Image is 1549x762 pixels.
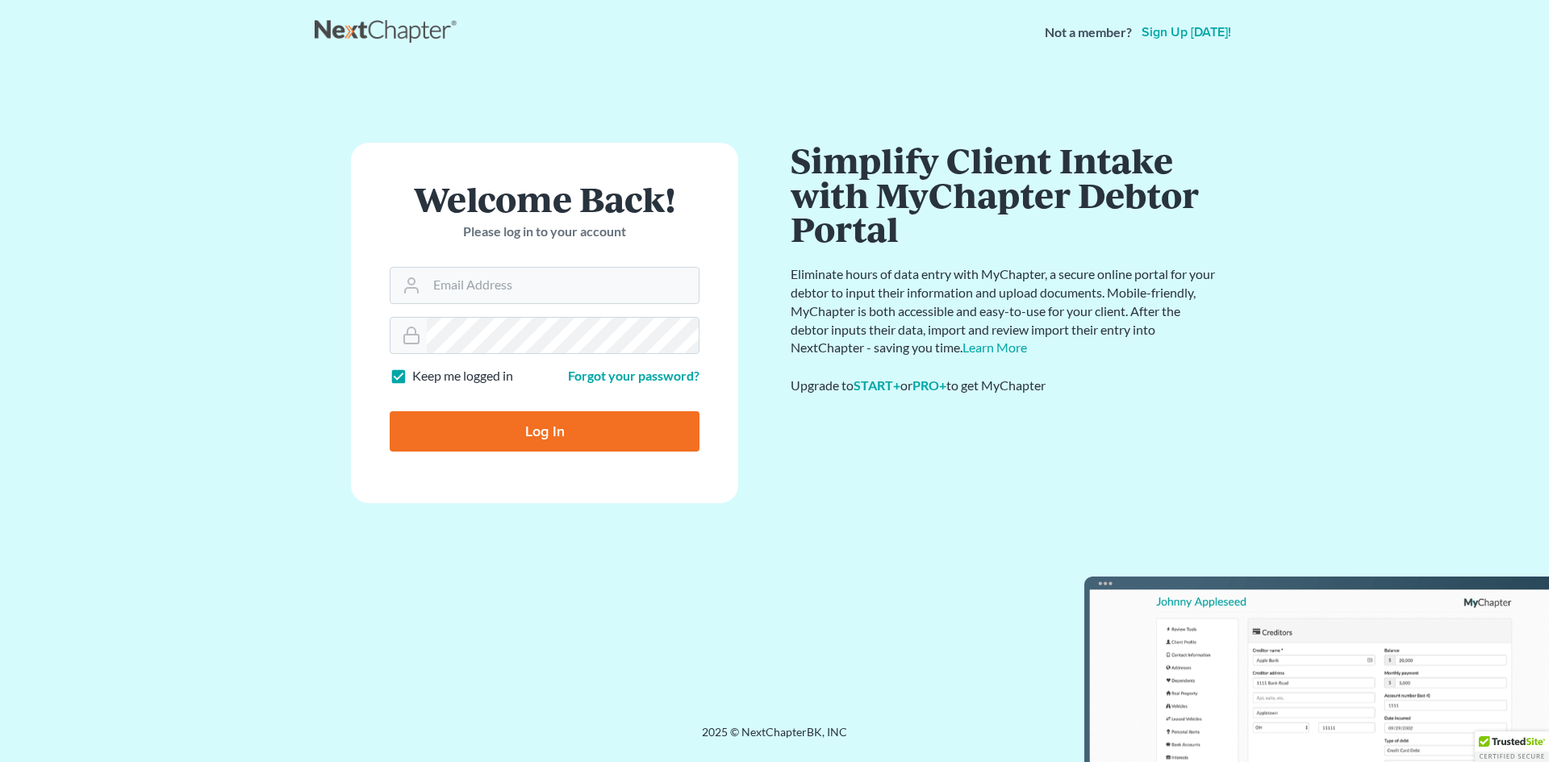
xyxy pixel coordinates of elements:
[568,368,699,383] a: Forgot your password?
[315,724,1234,753] div: 2025 © NextChapterBK, INC
[390,411,699,452] input: Log In
[1138,26,1234,39] a: Sign up [DATE]!
[791,265,1218,357] p: Eliminate hours of data entry with MyChapter, a secure online portal for your debtor to input the...
[962,339,1027,355] a: Learn More
[1045,23,1132,42] strong: Not a member?
[412,367,513,385] label: Keep me logged in
[390,181,699,216] h1: Welcome Back!
[390,223,699,241] p: Please log in to your account
[791,377,1218,395] div: Upgrade to or to get MyChapter
[791,143,1218,246] h1: Simplify Client Intake with MyChapter Debtor Portal
[1475,731,1549,762] div: TrustedSite Certified
[912,377,946,393] a: PRO+
[854,377,900,393] a: START+
[427,268,699,303] input: Email Address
